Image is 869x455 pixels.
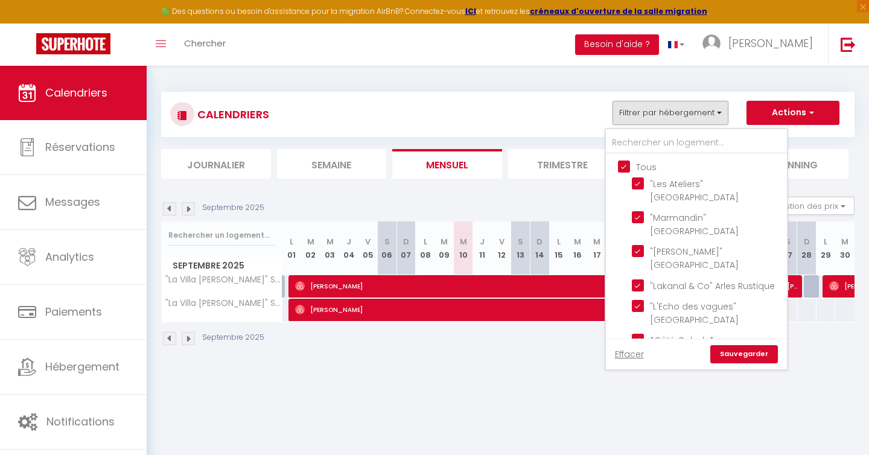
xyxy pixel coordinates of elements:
[365,236,371,247] abbr: V
[202,332,264,343] p: Septembre 2025
[739,149,849,179] li: Planning
[320,221,340,275] th: 03
[492,221,511,275] th: 12
[824,236,827,247] abbr: L
[164,299,284,308] span: "La Villa [PERSON_NAME]" Saintes Marie
[518,236,523,247] abbr: S
[480,236,485,247] abbr: J
[45,194,100,209] span: Messages
[460,236,467,247] abbr: M
[536,236,543,247] abbr: D
[710,345,778,363] a: Sauvegarder
[392,149,502,179] li: Mensuel
[184,37,226,49] span: Chercher
[835,221,855,275] th: 30
[339,221,358,275] th: 04
[587,221,606,275] th: 17
[194,101,269,128] h3: CALENDRIERS
[693,24,828,66] a: ... [PERSON_NAME]
[574,236,581,247] abbr: M
[164,275,284,284] span: "La Villa [PERSON_NAME]" Saintes Marie
[549,221,568,275] th: 15
[162,257,282,275] span: Septembre 2025
[702,34,721,52] img: ...
[441,236,448,247] abbr: M
[454,221,473,275] th: 10
[168,224,275,246] input: Rechercher un logement...
[396,221,416,275] th: 07
[765,197,855,215] button: Gestion des prix
[613,101,728,125] button: Filtrer par hébergement
[295,298,688,321] span: [PERSON_NAME]
[605,128,788,371] div: Filtrer par hébergement
[384,236,390,247] abbr: S
[473,221,492,275] th: 11
[499,236,505,247] abbr: V
[202,202,264,214] p: Septembre 2025
[434,221,454,275] th: 09
[45,85,107,100] span: Calendriers
[606,132,787,154] input: Rechercher un logement...
[593,236,600,247] abbr: M
[424,236,427,247] abbr: L
[46,414,115,429] span: Notifications
[575,34,659,55] button: Besoin d'aide ?
[36,33,110,54] img: Super Booking
[746,101,839,125] button: Actions
[804,236,810,247] abbr: D
[403,236,409,247] abbr: D
[45,139,115,154] span: Réservations
[841,236,848,247] abbr: M
[175,24,235,66] a: Chercher
[650,212,739,237] span: "Marmandin" [GEOGRAPHIC_DATA]
[378,221,397,275] th: 06
[290,236,293,247] abbr: L
[797,221,816,275] th: 28
[307,236,314,247] abbr: M
[530,6,707,16] a: créneaux d'ouverture de la salle migration
[557,236,561,247] abbr: L
[326,236,334,247] abbr: M
[841,37,856,52] img: logout
[416,221,435,275] th: 08
[277,149,387,179] li: Semaine
[465,6,476,16] a: ICI
[568,221,588,275] th: 16
[10,5,46,41] button: Ouvrir le widget de chat LiveChat
[615,348,644,361] a: Effacer
[301,221,320,275] th: 02
[650,246,739,271] span: "[PERSON_NAME]" [GEOGRAPHIC_DATA]
[508,149,618,179] li: Trimestre
[728,36,813,51] span: [PERSON_NAME]
[45,304,102,319] span: Paiements
[650,178,739,203] span: "Les Ateliers" [GEOGRAPHIC_DATA]
[511,221,530,275] th: 13
[161,149,271,179] li: Journalier
[45,359,119,374] span: Hébergement
[295,275,649,297] span: [PERSON_NAME]
[358,221,378,275] th: 05
[650,301,739,326] span: "L'Echo des vagues" [GEOGRAPHIC_DATA]
[530,221,549,275] th: 14
[45,249,94,264] span: Analytics
[282,221,302,275] th: 01
[346,236,351,247] abbr: J
[816,221,836,275] th: 29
